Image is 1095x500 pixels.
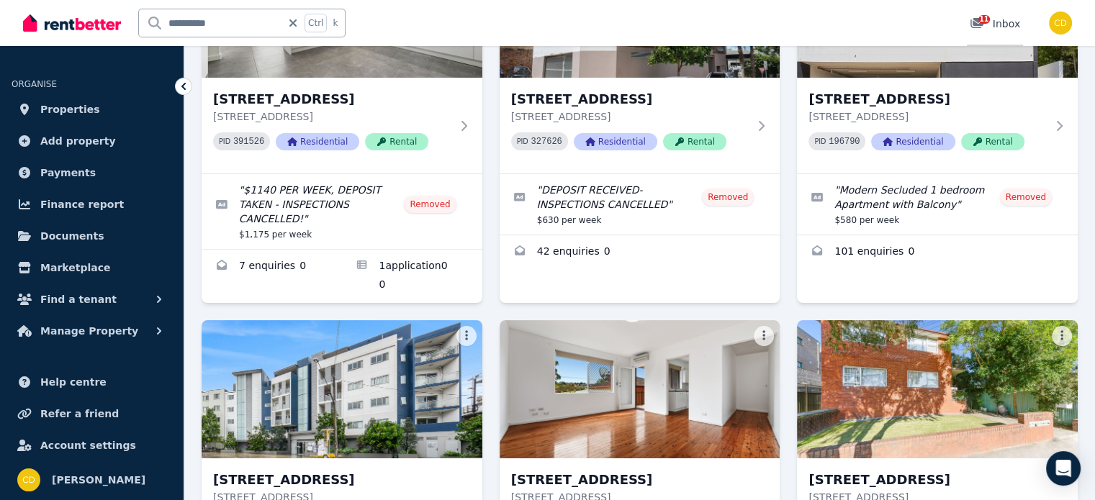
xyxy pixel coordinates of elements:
[52,471,145,488] span: [PERSON_NAME]
[333,17,338,29] span: k
[500,320,780,458] img: 4/16 Rome St, Canterbury
[342,250,482,303] a: Applications for 2/51 High St, Canterbury
[754,326,774,346] button: More options
[40,291,117,308] span: Find a tenant
[500,174,780,235] a: Edit listing: DEPOSIT RECEIVED- INSPECTIONS CANCELLED
[871,133,955,150] span: Residential
[12,285,172,314] button: Find a tenant
[276,133,359,150] span: Residential
[456,326,477,346] button: More options
[12,79,57,89] span: ORGANISE
[970,17,1020,31] div: Inbox
[12,368,172,396] a: Help centre
[233,137,264,147] code: 391526
[40,322,138,340] span: Manage Property
[17,468,40,491] img: Chris Dimitropoulos
[12,158,172,187] a: Payments
[40,405,119,422] span: Refer a friend
[219,137,230,145] small: PID
[978,15,990,24] span: 11
[40,437,136,454] span: Account settings
[12,190,172,219] a: Finance report
[797,174,1078,235] a: Edit listing: Modern Secluded 1 bedroom Apartment with Balcony
[511,470,749,490] h3: [STREET_ADDRESS]
[797,235,1078,270] a: Enquiries for 3/1 Dibbs St, Canterbury
[797,320,1078,458] img: 8/1 Rome St, Canterbury
[202,250,342,303] a: Enquiries for 2/51 High St, Canterbury
[40,164,96,181] span: Payments
[511,89,749,109] h3: [STREET_ADDRESS]
[500,235,780,270] a: Enquiries for 2/121-123 New Canterbury Road, Petersham
[12,222,172,250] a: Documents
[12,317,172,345] button: Manage Property
[40,373,107,391] span: Help centre
[1049,12,1072,35] img: Chris Dimitropoulos
[829,137,860,147] code: 196790
[808,89,1046,109] h3: [STREET_ADDRESS]
[40,132,116,150] span: Add property
[213,109,451,124] p: [STREET_ADDRESS]
[517,137,528,145] small: PID
[663,133,726,150] span: Rental
[12,127,172,155] a: Add property
[574,133,657,150] span: Residential
[40,259,110,276] span: Marketplace
[1046,451,1081,486] div: Open Intercom Messenger
[305,14,327,32] span: Ctrl
[12,95,172,124] a: Properties
[202,174,482,249] a: Edit listing: $1140 PER WEEK, DEPOSIT TAKEN - INSPECTIONS CANCELLED!
[808,109,1046,124] p: [STREET_ADDRESS]
[213,89,451,109] h3: [STREET_ADDRESS]
[202,320,482,458] img: 3/231-235 Canterbury Rd, Canterbury
[531,137,562,147] code: 327626
[40,101,100,118] span: Properties
[12,399,172,428] a: Refer a friend
[511,109,749,124] p: [STREET_ADDRESS]
[40,196,124,213] span: Finance report
[40,227,104,245] span: Documents
[213,470,451,490] h3: [STREET_ADDRESS]
[961,133,1024,150] span: Rental
[12,431,172,460] a: Account settings
[808,470,1046,490] h3: [STREET_ADDRESS]
[12,253,172,282] a: Marketplace
[365,133,428,150] span: Rental
[23,12,121,34] img: RentBetter
[1052,326,1072,346] button: More options
[814,137,826,145] small: PID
